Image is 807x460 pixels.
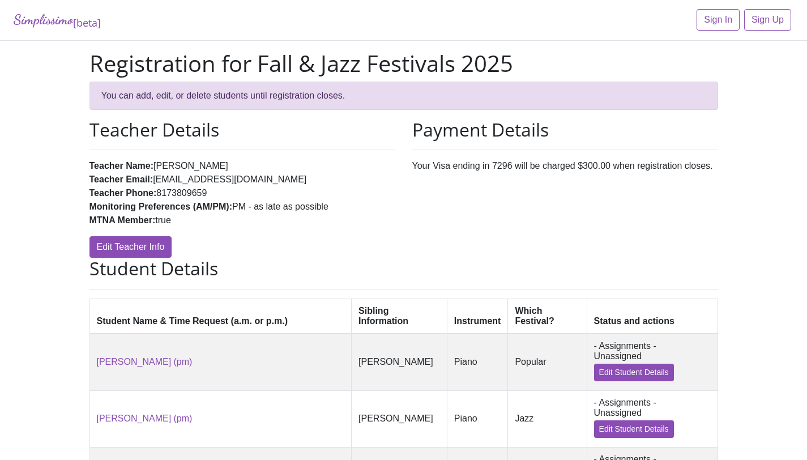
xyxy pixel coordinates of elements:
[447,334,508,391] td: Piano
[594,420,674,438] a: Edit Student Details
[89,186,395,200] li: 8173809659
[89,161,154,171] strong: Teacher Name:
[447,390,508,447] td: Piano
[508,334,587,391] td: Popular
[89,173,395,186] li: [EMAIL_ADDRESS][DOMAIN_NAME]
[97,414,193,423] a: [PERSON_NAME] (pm)
[89,119,395,140] h2: Teacher Details
[89,174,153,184] strong: Teacher Email:
[447,299,508,334] th: Instrument
[89,82,718,110] div: You can add, edit, or delete students until registration closes.
[89,215,156,225] strong: MTNA Member:
[89,202,232,211] strong: Monitoring Preferences (AM/PM):
[508,390,587,447] td: Jazz
[697,9,740,31] a: Sign In
[587,299,718,334] th: Status and actions
[352,299,447,334] th: Sibling Information
[404,119,727,258] div: Your Visa ending in 7296 will be charged $300.00 when registration closes.
[89,200,395,214] li: PM - as late as possible
[587,390,718,447] td: - Assignments - Unassigned
[594,364,674,381] a: Edit Student Details
[89,159,395,173] li: [PERSON_NAME]
[352,334,447,391] td: [PERSON_NAME]
[89,258,718,279] h2: Student Details
[14,9,101,31] a: Simplissimo[beta]
[508,299,587,334] th: Which Festival?
[89,214,395,227] li: true
[89,188,157,198] strong: Teacher Phone:
[89,299,352,334] th: Student Name & Time Request (a.m. or p.m.)
[97,357,193,367] a: [PERSON_NAME] (pm)
[744,9,791,31] a: Sign Up
[73,16,101,29] sub: [beta]
[352,390,447,447] td: [PERSON_NAME]
[587,334,718,391] td: - Assignments - Unassigned
[412,119,718,140] h2: Payment Details
[89,50,718,77] h1: Registration for Fall & Jazz Festivals 2025
[89,236,172,258] a: Edit Teacher Info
